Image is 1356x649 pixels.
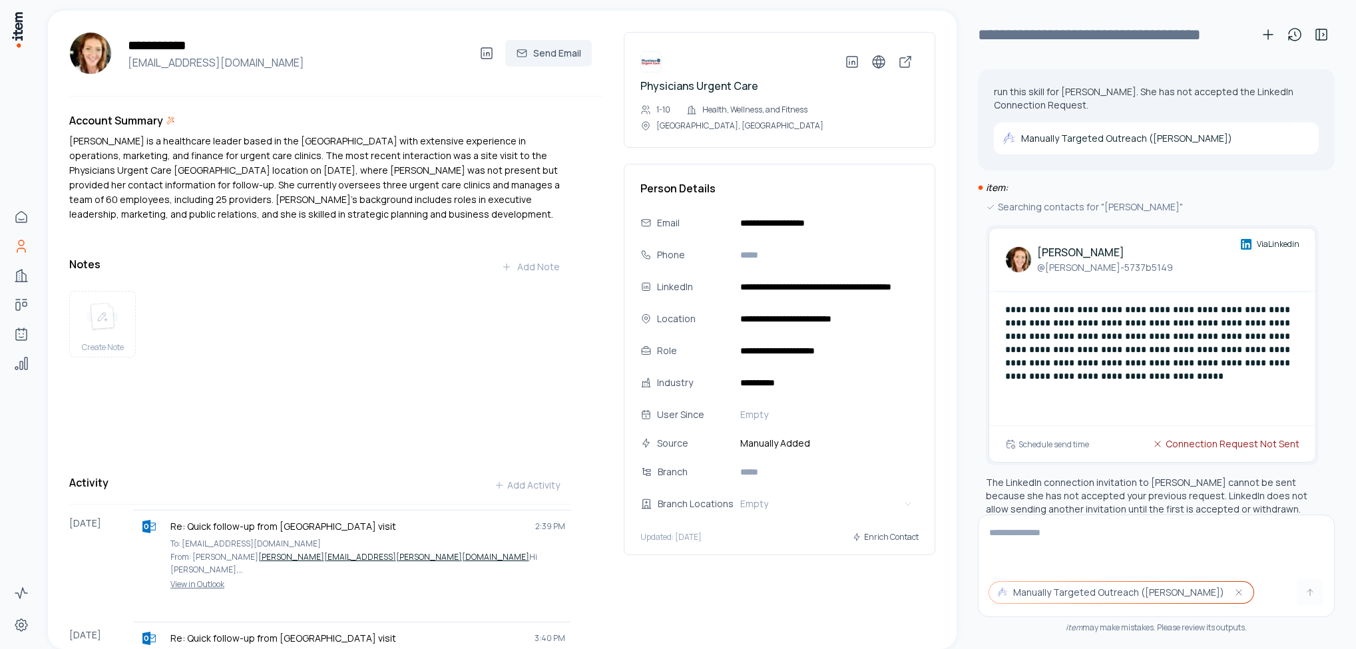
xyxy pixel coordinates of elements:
[986,181,1008,194] i: item:
[258,551,529,562] a: [PERSON_NAME][EMAIL_ADDRESS][PERSON_NAME][DOMAIN_NAME]
[740,408,768,421] span: Empty
[535,521,565,532] span: 2:39 PM
[640,180,919,196] h3: Person Details
[986,200,1319,214] div: Searching contacts for "[PERSON_NAME]"
[69,510,133,595] div: [DATE]
[8,321,35,347] a: Agents
[11,11,24,49] img: Item Brain Logo
[1066,622,1082,633] i: item
[735,404,919,425] button: Empty
[82,342,124,353] span: Create Note
[138,579,565,590] a: View in Outlook
[505,40,592,67] button: Send Email
[657,280,730,294] div: LinkedIn
[8,350,35,377] a: Analytics
[122,55,473,71] h4: [EMAIL_ADDRESS][DOMAIN_NAME]
[658,465,743,479] div: Branch
[657,216,730,230] div: Email
[69,112,163,128] h3: Account Summary
[994,122,1319,154] a: Manually Targeted Outreach ([PERSON_NAME])
[1241,239,1251,250] img: linkedin
[69,475,109,491] h3: Activity
[994,85,1319,112] p: run this skill for [PERSON_NAME]. She has not accepted the LinkedIn Connection Request.
[1166,437,1299,451] span: Connection Request Not Sent
[640,51,662,73] img: Physicians Urgent Care
[1257,239,1299,250] span: Via Linkedin
[735,436,919,451] span: Manually Added
[658,497,743,511] div: Branch Locations
[640,532,702,542] p: Updated: [DATE]
[8,262,35,289] a: Companies
[87,302,118,331] img: create note
[702,105,807,115] p: Health, Wellness, and Fitness
[142,520,156,533] img: outlook logo
[852,525,919,549] button: Enrich Contact
[501,260,560,274] div: Add Note
[640,79,758,93] a: Physicians Urgent Care
[656,105,670,115] p: 1-10
[1013,586,1224,599] span: Manually Targeted Outreach ([PERSON_NAME])
[1003,132,1016,145] img: Manually Targeted Outreach (Gabriel)
[657,375,730,390] div: Industry
[1037,244,1173,260] h4: [PERSON_NAME]
[170,632,524,645] p: Re: Quick follow-up from [GEOGRAPHIC_DATA] visit
[657,312,730,326] div: Location
[69,32,112,75] img: Jodi Strock
[491,254,570,280] button: Add Note
[657,343,730,358] div: Role
[657,436,730,451] div: Source
[657,407,730,422] div: User Since
[986,476,1319,516] p: The LinkedIn connection invitation to [PERSON_NAME] cannot be sent because she has not accepted y...
[656,120,823,131] p: [GEOGRAPHIC_DATA], [GEOGRAPHIC_DATA]
[1005,246,1032,273] img: Jodi Strock
[170,520,525,533] p: Re: Quick follow-up from [GEOGRAPHIC_DATA] visit
[1308,21,1335,48] button: Toggle sidebar
[535,633,565,644] span: 3:40 PM
[8,580,35,606] a: Activity
[1018,439,1089,450] h6: Schedule send time
[8,233,35,260] a: People
[483,472,570,499] button: Add Activity
[1037,260,1173,275] a: @[PERSON_NAME]-5737b5149
[142,632,156,645] img: outlook logo
[8,612,35,638] a: Settings
[69,291,136,357] button: create noteCreate Note
[978,622,1335,633] div: may make mistakes. Please review its outputs.
[8,292,35,318] a: Deals
[1255,21,1281,48] button: New conversation
[997,587,1008,598] img: outbound
[8,204,35,230] a: Home
[657,248,730,262] div: Phone
[170,537,565,576] p: To: [EMAIL_ADDRESS][DOMAIN_NAME] From: [PERSON_NAME] Hi [PERSON_NAME], I hope you had a great [DA...
[989,582,1253,603] button: Manually Targeted Outreach ([PERSON_NAME])
[69,134,570,222] div: [PERSON_NAME] is a healthcare leader based in the [GEOGRAPHIC_DATA] with extensive experience in ...
[1281,21,1308,48] button: View history
[69,256,101,272] h3: Notes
